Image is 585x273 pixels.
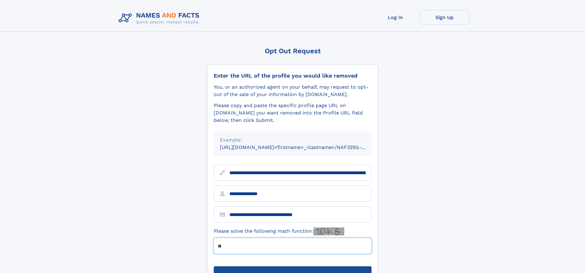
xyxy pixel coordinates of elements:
[420,10,469,25] a: Sign Up
[214,83,372,98] div: You, or an authorized agent on your behalf, may request to opt-out of the sale of your informatio...
[207,47,378,55] div: Opt Out Request
[116,10,205,26] img: Logo Names and Facts
[220,136,365,144] div: Example:
[220,144,383,150] small: [URL][DOMAIN_NAME]<firstname>_<lastname>/NAF325G-xxxxxxxx
[214,102,372,124] div: Please copy and paste the specific profile page URL on [DOMAIN_NAME] you want removed into the Pr...
[371,10,420,25] a: Log In
[214,227,344,235] label: Please solve the following math function:
[214,72,372,79] div: Enter the URL of the profile you would like removed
